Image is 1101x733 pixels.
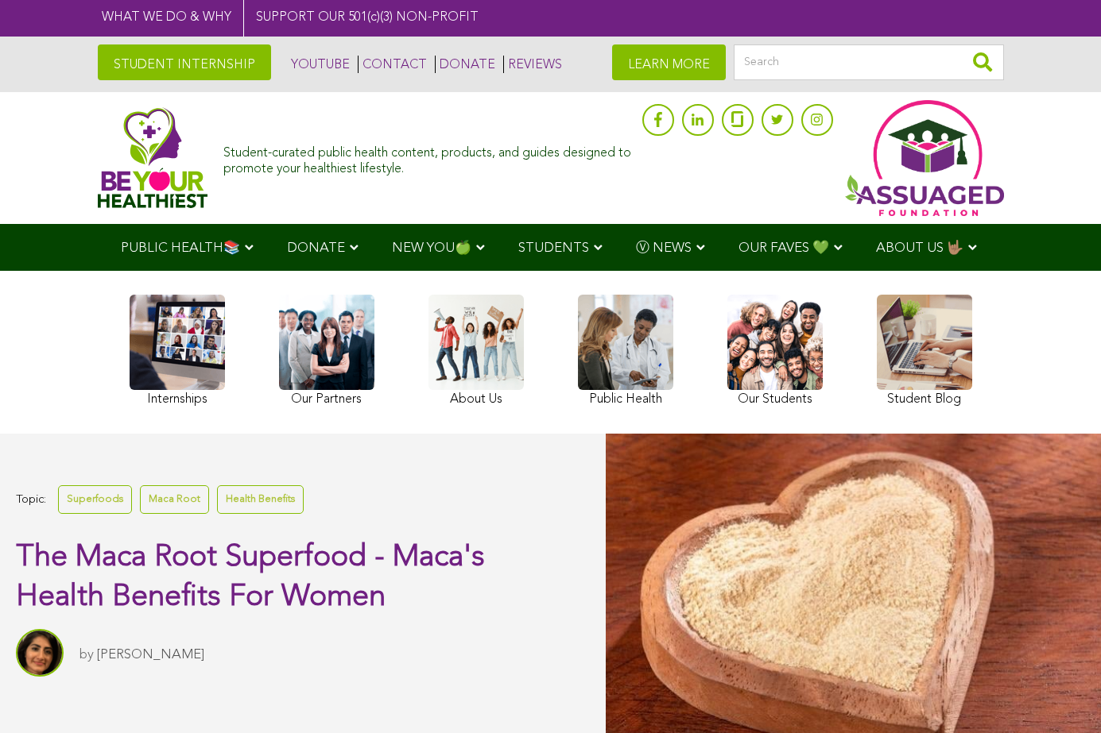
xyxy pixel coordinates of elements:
span: PUBLIC HEALTH📚 [121,241,240,255]
span: STUDENTS [518,241,589,255]
span: by [79,648,94,662]
span: The Maca Root Superfood - Maca's Health Benefits For Women [16,542,485,612]
img: Sitara Darvish [16,629,64,677]
div: Navigation Menu [98,224,1004,271]
a: YOUTUBE [287,56,350,73]
img: Assuaged [98,107,208,208]
a: DONATE [435,56,495,73]
a: CONTACT [358,56,427,73]
img: glassdoor [731,111,742,127]
a: Superfoods [58,485,132,513]
span: NEW YOU🍏 [392,241,471,255]
iframe: Chat Widget [1022,657,1101,733]
span: Ⓥ NEWS [636,241,692,255]
input: Search [734,44,1004,80]
a: Maca Root [140,485,209,513]
a: REVIEWS [503,56,562,73]
a: LEARN MORE [612,44,726,80]
div: Student-curated public health content, products, and guides designed to promote your healthiest l... [223,138,634,176]
a: [PERSON_NAME] [97,648,204,662]
span: DONATE [287,241,345,255]
a: STUDENT INTERNSHIP [98,44,271,80]
span: OUR FAVES 💚 [739,241,829,255]
span: ABOUT US 🤟🏽 [876,241,963,255]
span: Topic: [16,489,46,511]
a: Health Benefits [217,485,304,513]
img: Assuaged App [845,100,1004,216]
